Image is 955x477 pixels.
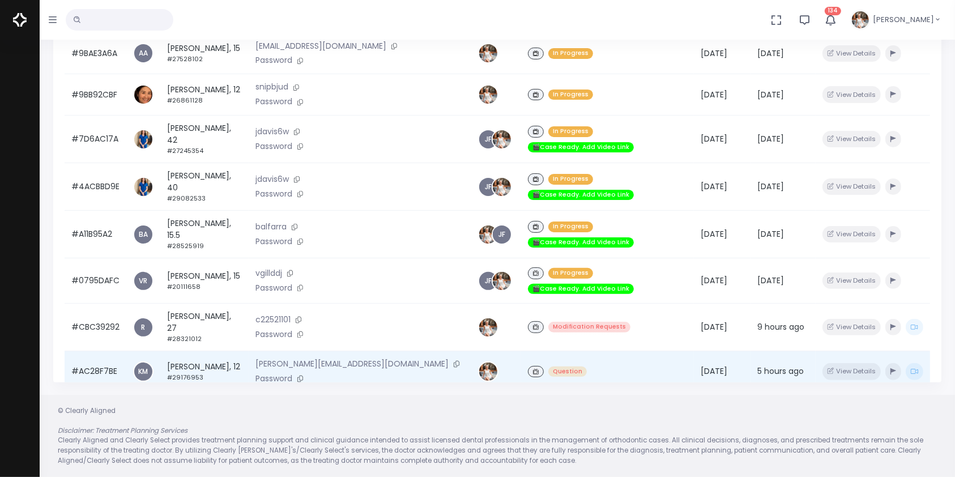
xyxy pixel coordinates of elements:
[160,351,249,393] td: [PERSON_NAME], 12
[873,14,934,25] span: [PERSON_NAME]
[134,363,152,381] a: KM
[822,45,881,62] button: View Details
[701,321,727,333] span: [DATE]
[548,367,587,377] span: Question
[493,225,511,244] a: JF
[160,211,249,258] td: [PERSON_NAME], 15.5
[167,373,203,382] small: #29176953
[46,406,948,466] div: © Clearly Aligned Clearly Aligned and Clearly Select provides treatment planning support and clin...
[701,228,727,240] span: [DATE]
[65,211,126,258] td: #A11B95A2
[255,54,464,67] p: Password
[160,304,249,351] td: [PERSON_NAME], 27
[701,48,727,59] span: [DATE]
[822,86,881,103] button: View Details
[548,268,593,279] span: In Progress
[701,133,727,144] span: [DATE]
[757,89,784,100] span: [DATE]
[255,96,464,108] p: Password
[850,10,871,30] img: Header Avatar
[528,284,634,295] span: 🎬Case Ready. Add Video Link
[548,322,630,333] span: Modification Requests
[65,74,126,116] td: #9BB92CBF
[822,131,881,147] button: View Details
[65,116,126,163] td: #7D6AC17A
[548,90,593,100] span: In Progress
[255,40,464,53] p: [EMAIL_ADDRESS][DOMAIN_NAME]
[167,194,206,203] small: #29082533
[822,226,881,242] button: View Details
[822,363,881,380] button: View Details
[167,96,203,105] small: #26861128
[701,365,727,377] span: [DATE]
[65,258,126,304] td: #0795DAFC
[255,126,464,138] p: jdavis6w
[65,304,126,351] td: #CBC39292
[701,181,727,192] span: [DATE]
[255,140,464,153] p: Password
[479,130,497,148] a: JF
[548,174,593,185] span: In Progress
[255,373,464,385] p: Password
[160,74,249,116] td: [PERSON_NAME], 12
[167,241,204,250] small: #28525919
[167,334,202,343] small: #28321012
[757,365,804,377] span: 5 hours ago
[822,178,881,195] button: View Details
[255,329,464,341] p: Password
[255,358,464,370] p: [PERSON_NAME][EMAIL_ADDRESS][DOMAIN_NAME]
[822,272,881,289] button: View Details
[255,188,464,201] p: Password
[757,228,784,240] span: [DATE]
[701,89,727,100] span: [DATE]
[255,267,464,280] p: vgillddj
[528,142,634,153] span: 🎬Case Ready. Add Video Link
[160,116,249,163] td: [PERSON_NAME], 42
[479,272,497,290] a: JF
[160,163,249,211] td: [PERSON_NAME], 40
[134,318,152,337] a: R
[548,222,593,232] span: In Progress
[822,319,881,335] button: View Details
[255,236,464,248] p: Password
[13,8,27,32] img: Logo Horizontal
[167,54,203,63] small: #27528102
[65,33,126,74] td: #9BAE3A6A
[65,351,126,393] td: #AC28F7BE
[255,81,464,93] p: snipbjud
[58,426,187,435] em: Disclaimer: Treatment Planning Services
[255,173,464,186] p: jdavis6w
[757,321,804,333] span: 9 hours ago
[548,126,593,137] span: In Progress
[757,275,784,286] span: [DATE]
[528,190,634,201] span: 🎬Case Ready. Add Video Link
[255,282,464,295] p: Password
[255,314,464,326] p: c22521101
[528,237,634,248] span: 🎬Case Ready. Add Video Link
[167,146,203,155] small: #27245354
[160,258,249,304] td: [PERSON_NAME], 15
[134,225,152,244] a: BA
[65,163,126,211] td: #4ACBBD9E
[255,221,464,233] p: balfarra
[757,48,784,59] span: [DATE]
[701,275,727,286] span: [DATE]
[167,282,201,291] small: #20111658
[134,44,152,62] a: AA
[160,33,249,74] td: [PERSON_NAME], 15
[757,133,784,144] span: [DATE]
[134,272,152,290] a: VR
[479,178,497,196] a: JF
[757,181,784,192] span: [DATE]
[825,7,841,15] span: 134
